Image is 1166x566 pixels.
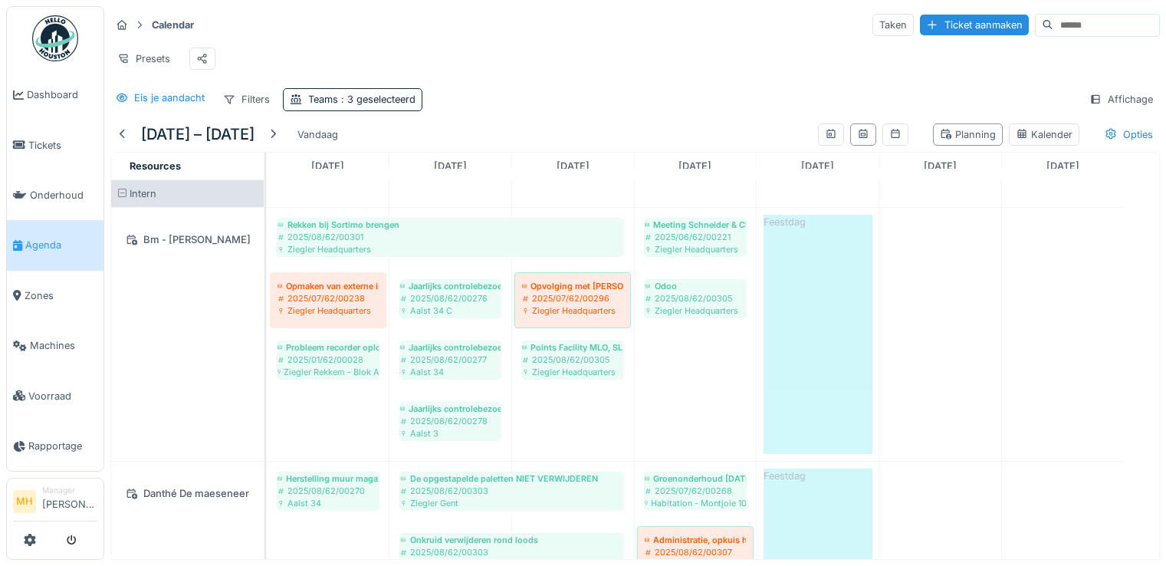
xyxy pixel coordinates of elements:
[7,421,103,471] a: Rapportage
[522,366,623,378] div: Ziegler Headquarters
[7,70,103,120] a: Dashboard
[645,546,746,558] div: 2025/08/62/00307
[278,497,379,509] div: Aalst 34
[645,534,746,546] div: Administratie, opkuis hangar, diversen augustis 2025
[645,472,746,485] div: Groenonderhoud [DATE]
[110,48,177,70] div: Presets
[7,321,103,370] a: Machines
[25,238,97,252] span: Agenda
[940,127,996,142] div: Planning
[920,15,1029,35] div: Ticket aanmaken
[645,280,746,292] div: Odoo
[872,14,914,36] div: Taken
[645,219,746,231] div: Meeting Schneider & Climacool
[278,304,379,317] div: Ziegler Headquarters
[278,292,379,304] div: 2025/07/62/00238
[291,124,344,145] div: Vandaag
[7,271,103,321] a: Zones
[1082,88,1160,110] div: Affichage
[30,188,97,202] span: Onderhoud
[278,472,379,485] div: Herstelling muur magazijn volgens offerte [DATE] tbv 510,05 €
[130,188,156,199] span: Intern
[522,304,623,317] div: Ziegler Headquarters
[400,485,623,497] div: 2025/08/62/00303
[130,160,181,172] span: Resources
[645,304,746,317] div: Ziegler Headquarters
[7,170,103,220] a: Onderhoud
[645,292,746,304] div: 2025/08/62/00305
[400,534,623,546] div: Onkruid verwijderen rond loods
[400,546,623,558] div: 2025/08/62/00303
[146,18,200,32] strong: Calendar
[30,338,97,353] span: Machines
[278,219,623,231] div: Rekken bij Sortimo brengen
[7,370,103,420] a: Voorraad
[1098,123,1160,146] div: Opties
[216,88,277,110] div: Filters
[120,484,255,503] div: Danthé De maeseneer
[13,485,97,522] a: MH Manager[PERSON_NAME]
[28,138,97,153] span: Tickets
[400,354,501,366] div: 2025/08/62/00277
[308,92,415,107] div: Teams
[400,304,501,317] div: Aalst 34 C
[400,497,623,509] div: Ziegler Gent
[278,280,379,292] div: Opmaken van externe invloedsfactoren FR en NL
[645,485,746,497] div: 2025/07/62/00268
[522,292,623,304] div: 2025/07/62/00296
[675,156,715,176] a: 14 augustus 2025
[400,341,501,354] div: Jaarlijks controlebezoek ACEG
[307,156,348,176] a: 11 augustus 2025
[141,125,255,143] h5: [DATE] – [DATE]
[278,243,623,255] div: Ziegler Headquarters
[400,280,501,292] div: Jaarlijks controlebezoek ACEG
[797,156,838,176] a: 15 augustus 2025
[430,156,471,176] a: 12 augustus 2025
[42,485,97,518] li: [PERSON_NAME]
[645,231,746,243] div: 2025/06/62/00221
[7,120,103,169] a: Tickets
[645,497,746,509] div: Habitation - Montjoie 100
[400,472,623,485] div: De opgestapelde paletten NIET VERWIJDEREN
[400,403,501,415] div: Jaarlijks controlebezoek ACEG
[28,389,97,403] span: Voorraad
[400,415,501,427] div: 2025/08/62/00278
[7,220,103,270] a: Agenda
[764,215,872,454] div: Feestdag
[400,366,501,378] div: Aalst 34
[120,230,255,249] div: Bm - [PERSON_NAME]
[32,15,78,61] img: Badge_color-CXgf-gQk.svg
[1016,127,1072,142] div: Kalender
[278,354,379,366] div: 2025/01/62/00028
[278,341,379,354] div: Probleem recorder oplossen
[338,94,415,105] span: : 3 geselecteerd
[27,87,97,102] span: Dashboard
[278,231,623,243] div: 2025/08/62/00301
[13,490,36,513] li: MH
[1043,156,1083,176] a: 17 augustus 2025
[28,439,97,453] span: Rapportage
[522,341,623,354] div: Points Facility MLO, SL, MH
[920,156,961,176] a: 16 augustus 2025
[553,156,593,176] a: 13 augustus 2025
[400,292,501,304] div: 2025/08/62/00276
[400,427,501,439] div: Aalst 3
[645,243,746,255] div: Ziegler Headquarters
[25,288,97,303] span: Zones
[522,280,623,292] div: Opvolging met [PERSON_NAME] en Numobi
[42,485,97,496] div: Manager
[278,366,379,378] div: Ziegler Rekkem - Blok A 30 = ex DSV
[278,485,379,497] div: 2025/08/62/00270
[522,354,623,366] div: 2025/08/62/00305
[134,90,205,105] div: Eis je aandacht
